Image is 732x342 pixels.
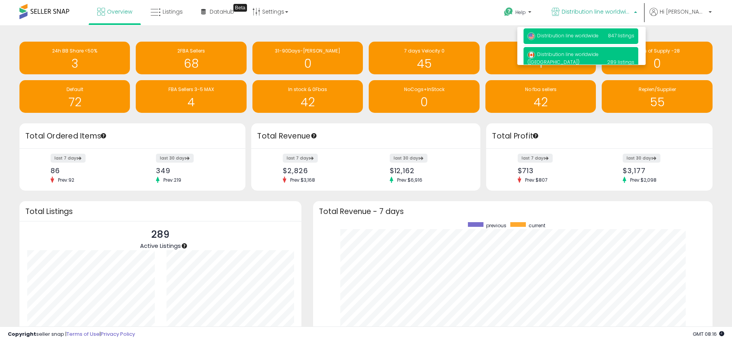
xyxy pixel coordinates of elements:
[373,57,475,70] h1: 45
[635,47,680,54] span: Days of Supply -28
[177,47,205,54] span: 2FBA Sellers
[54,177,78,183] span: Prev: 92
[288,86,327,93] span: In stock & 0Fbas
[521,177,552,183] span: Prev: $807
[52,47,97,54] span: 24h BB Share <50%
[529,222,545,229] span: current
[626,177,660,183] span: Prev: $2,098
[23,96,126,109] h1: 72
[319,209,707,214] h3: Total Revenue - 7 days
[140,57,242,70] h1: 68
[489,57,592,70] h1: 1
[100,132,107,139] div: Tooltip anchor
[606,96,708,109] h1: 55
[25,131,240,142] h3: Total Ordered Items
[486,222,506,229] span: previous
[485,42,596,74] a: [PERSON_NAME] MIn 1
[136,42,246,74] a: 2FBA Sellers 68
[210,8,234,16] span: DataHub
[518,167,594,175] div: $713
[639,86,676,93] span: Replen/Supplier
[181,242,188,249] div: Tooltip anchor
[650,8,712,25] a: Hi [PERSON_NAME]
[168,86,214,93] span: FBA Sellers 3-5 MAX
[283,154,318,163] label: last 7 days
[275,47,340,54] span: 31-90Days-[PERSON_NAME]
[373,96,475,109] h1: 0
[19,80,130,113] a: Default 72
[623,167,699,175] div: $3,177
[256,96,359,109] h1: 42
[369,80,479,113] a: NoCogs+InStock 0
[136,80,246,113] a: FBA Sellers 3-5 MAX 4
[602,80,712,113] a: Replen/Supplier 55
[525,86,557,93] span: No fba sellers
[390,167,467,175] div: $12,162
[286,177,319,183] span: Prev: $3,168
[489,96,592,109] h1: 42
[404,86,445,93] span: NoCogs+InStock
[51,167,127,175] div: 86
[252,42,363,74] a: 31-90Days-[PERSON_NAME] 0
[23,57,126,70] h1: 3
[8,330,36,338] strong: Copyright
[8,331,135,338] div: seller snap | |
[156,154,194,163] label: last 30 days
[25,209,296,214] h3: Total Listings
[607,59,634,65] span: 289 listings
[233,4,247,12] div: Tooltip anchor
[693,330,724,338] span: 2025-10-6 08:16 GMT
[159,177,185,183] span: Prev: 219
[492,131,706,142] h3: Total Profit
[527,51,535,59] img: canada.png
[608,32,634,39] span: 847 listings
[527,51,599,65] span: Distribution line worldwide ([GEOGRAPHIC_DATA])
[256,57,359,70] h1: 0
[404,47,445,54] span: 7 days Velocity 0
[515,9,526,16] span: Help
[485,80,596,113] a: No fba sellers 42
[369,42,479,74] a: 7 days Velocity 0 45
[518,154,553,163] label: last 7 days
[283,167,360,175] div: $2,826
[504,7,513,17] i: Get Help
[390,154,427,163] label: last 30 days
[606,57,708,70] h1: 0
[623,154,660,163] label: last 30 days
[310,132,317,139] div: Tooltip anchor
[527,32,535,40] img: usa.png
[156,167,232,175] div: 349
[140,242,181,250] span: Active Listings
[252,80,363,113] a: In stock & 0Fbas 42
[527,32,599,39] span: Distribution line worldwide
[660,8,706,16] span: Hi [PERSON_NAME]
[19,42,130,74] a: 24h BB Share <50% 3
[257,131,475,142] h3: Total Revenue
[532,132,539,139] div: Tooltip anchor
[140,227,181,242] p: 289
[562,8,632,16] span: Distribution line worldwide ([GEOGRAPHIC_DATA])
[67,330,100,338] a: Terms of Use
[101,330,135,338] a: Privacy Policy
[140,96,242,109] h1: 4
[602,42,712,74] a: Days of Supply -28 0
[393,177,426,183] span: Prev: $6,916
[163,8,183,16] span: Listings
[498,1,539,25] a: Help
[51,154,86,163] label: last 7 days
[67,86,83,93] span: Default
[107,8,132,16] span: Overview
